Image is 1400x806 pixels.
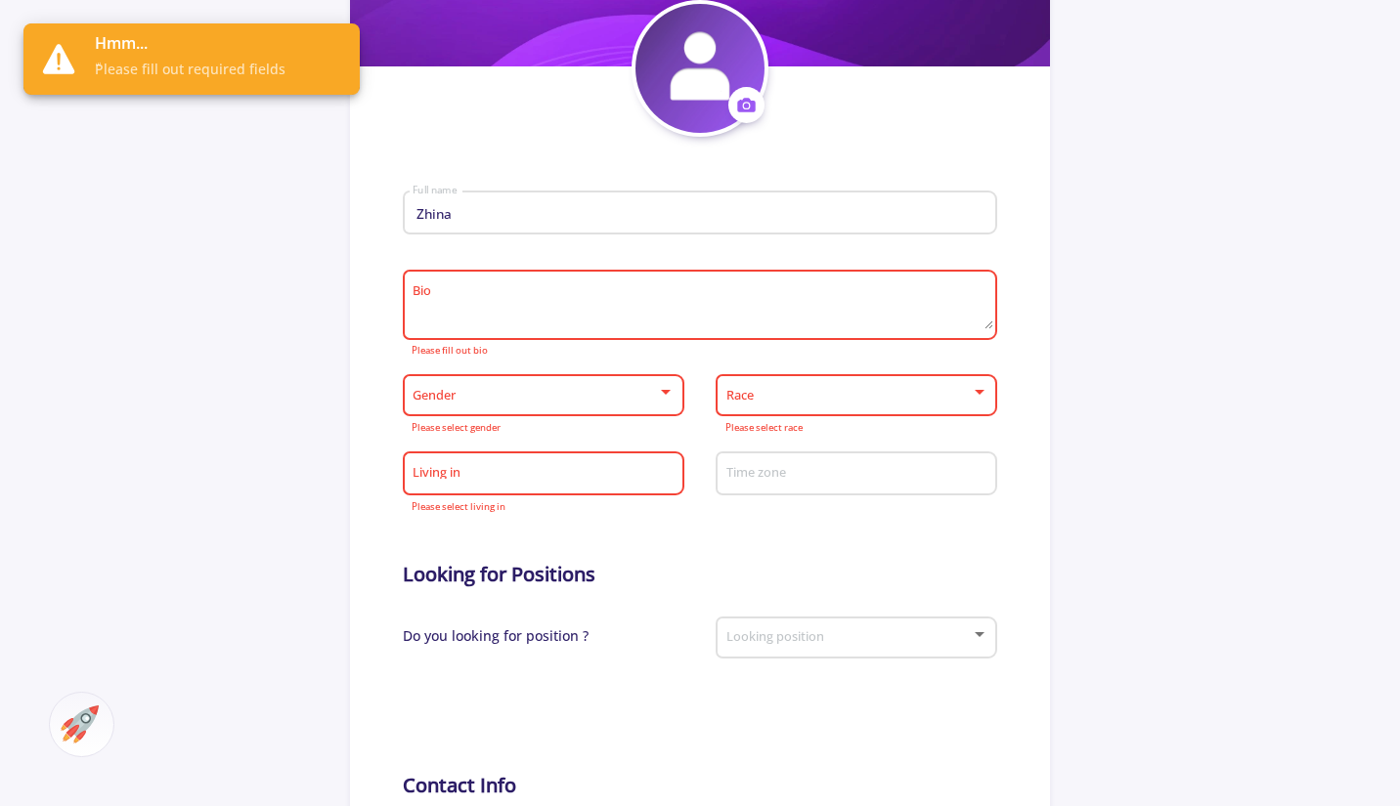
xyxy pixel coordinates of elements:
[61,705,99,743] img: ac-market
[403,563,998,586] h5: Looking for Positions
[95,59,344,79] span: ّPlease fill out required fields
[412,423,675,434] mat-error: Please select gender
[95,31,344,55] span: Hmm...
[412,346,987,357] mat-error: Please fill out bio
[725,423,988,434] mat-error: Please select race
[403,610,589,679] span: Do you looking for position ?
[412,502,675,513] mat-error: Please select living in
[403,774,998,797] h5: Contact Info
